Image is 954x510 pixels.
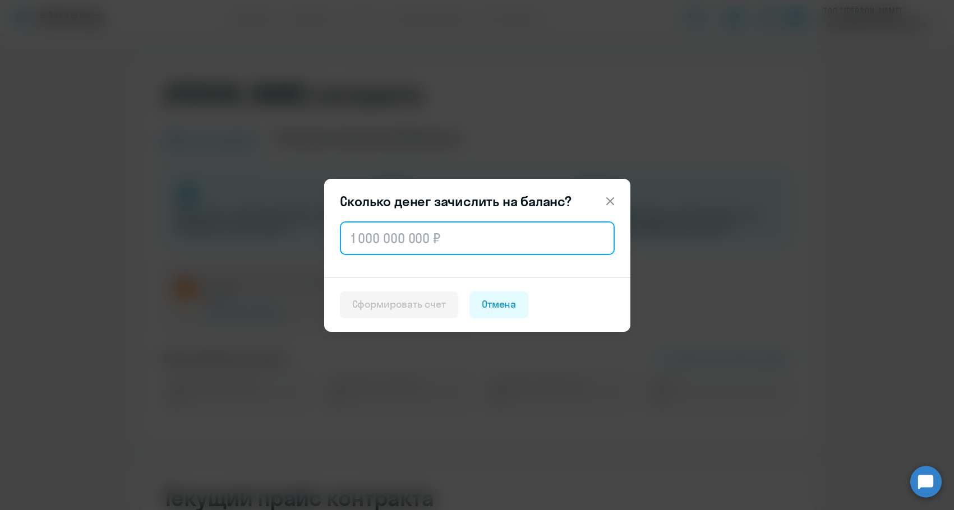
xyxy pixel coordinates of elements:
[482,297,517,312] div: Отмена
[352,297,446,312] div: Сформировать счет
[340,221,615,255] input: 1 000 000 000 ₽
[340,291,458,318] button: Сформировать счет
[469,291,529,318] button: Отмена
[324,192,630,210] header: Сколько денег зачислить на баланс?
